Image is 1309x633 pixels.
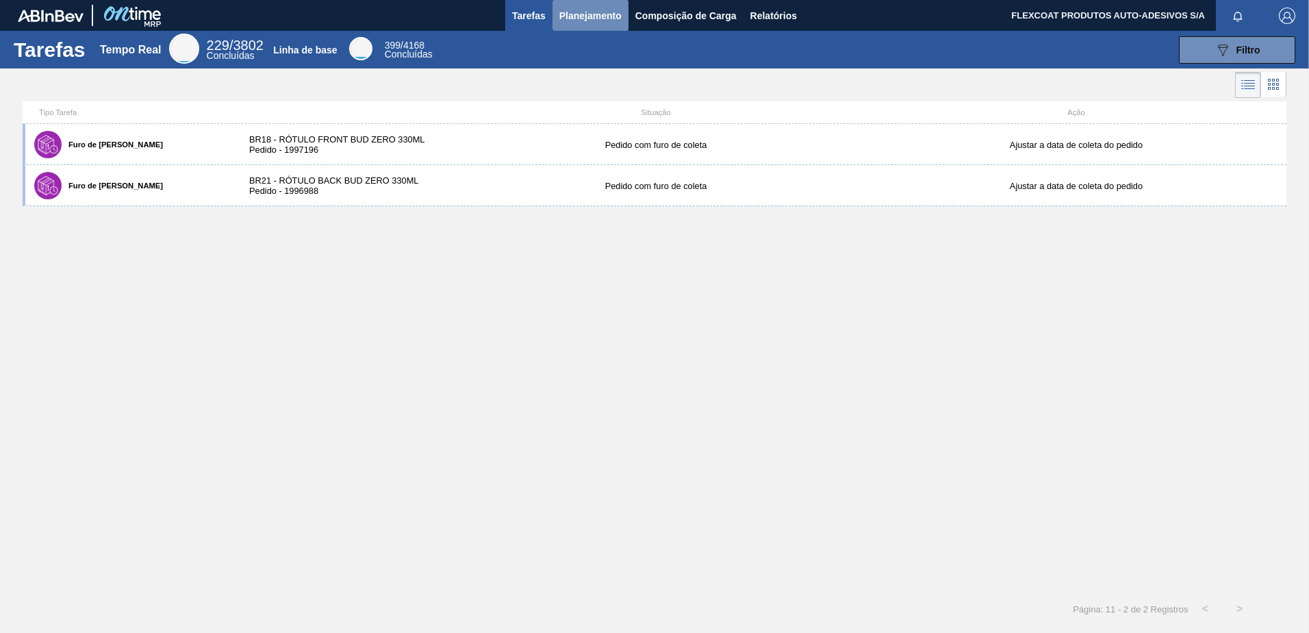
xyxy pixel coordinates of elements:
[1236,45,1260,55] span: Filtro
[100,44,162,56] div: Tempo Real
[207,38,229,53] span: 229
[1073,604,1110,615] span: Página: 1
[236,175,446,196] div: BR21 - RÓTULO BACK BUD ZERO 330ML Pedido - 1996988
[62,182,163,190] label: Furo de [PERSON_NAME]
[750,8,797,24] span: Relatórios
[207,40,264,60] div: Real Time
[62,140,163,149] label: Furo de [PERSON_NAME]
[385,40,424,51] span: /
[1261,72,1286,98] div: Visão em Cards
[1235,72,1261,98] div: Visão em Lista
[866,140,1286,150] div: Ajustar a data de coleta do pedido
[512,8,546,24] span: Tarefas
[1223,592,1257,626] button: >
[385,41,433,59] div: Base Line
[866,108,1286,116] div: Ação
[385,49,433,60] span: Concluídas
[207,50,255,61] span: Concluídas
[1189,592,1223,626] button: <
[635,8,737,24] span: Composição de Carga
[233,38,264,53] font: 3802
[385,40,401,51] span: 399
[25,108,236,116] div: Tipo Tarefa
[207,38,264,53] span: /
[273,45,337,55] div: Linha de base
[14,42,86,58] h1: Tarefas
[559,8,622,24] span: Planejamento
[349,37,372,60] div: Base Line
[446,140,866,150] div: Pedido com furo de coleta
[18,10,84,22] img: TNhmsLtSVTkK8tSr43FrP2fwEKptu5GPRR3wAAAABJRU5ErkJggg==
[169,34,199,64] div: Real Time
[446,108,866,116] div: Situação
[403,40,424,51] font: 4168
[1216,6,1260,25] button: Notificações
[446,181,866,191] div: Pedido com furo de coleta
[236,134,446,155] div: BR18 - RÓTULO FRONT BUD ZERO 330ML Pedido - 1997196
[866,181,1286,191] div: Ajustar a data de coleta do pedido
[1110,604,1188,615] span: 1 - 2 de 2 Registros
[1279,8,1295,24] img: Logout
[1179,36,1295,64] button: Filtro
